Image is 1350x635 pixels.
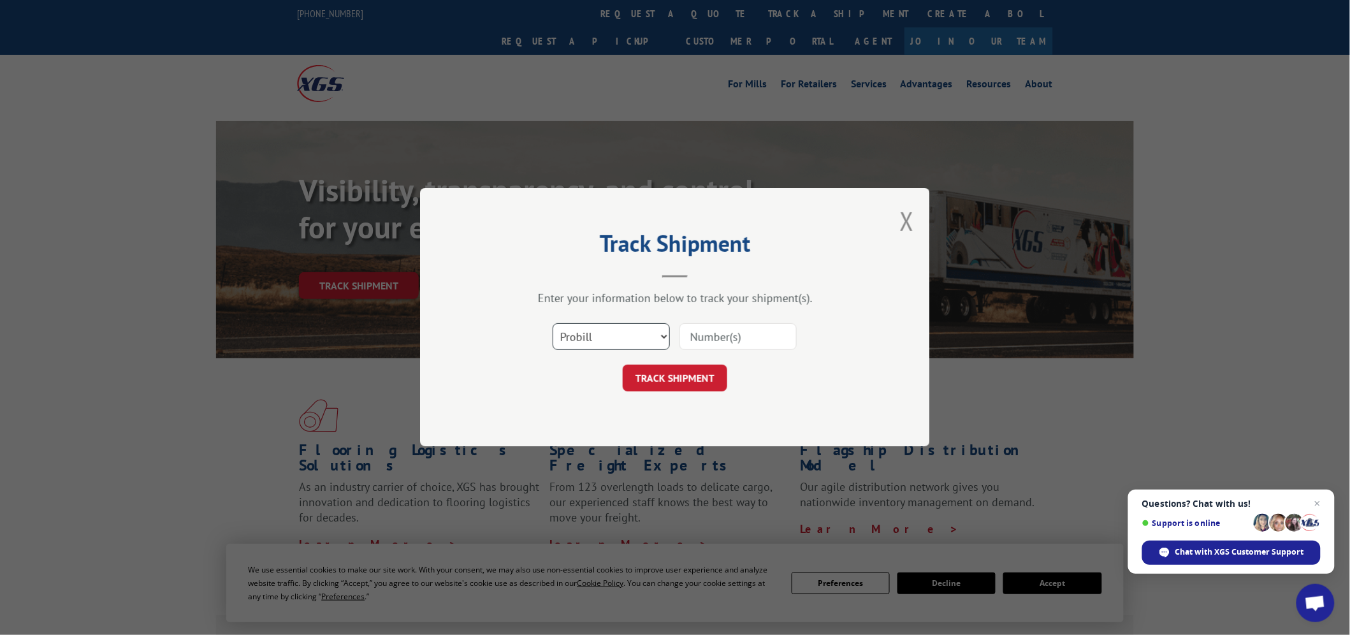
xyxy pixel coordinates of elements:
div: Chat with XGS Customer Support [1142,541,1321,565]
h2: Track Shipment [484,235,866,259]
button: Close modal [900,204,914,238]
span: Close chat [1310,496,1325,511]
span: Chat with XGS Customer Support [1175,546,1304,558]
span: Support is online [1142,518,1249,528]
span: Questions? Chat with us! [1142,499,1321,509]
div: Open chat [1296,584,1335,622]
div: Enter your information below to track your shipment(s). [484,291,866,306]
button: TRACK SHIPMENT [623,365,727,392]
input: Number(s) [679,324,797,351]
